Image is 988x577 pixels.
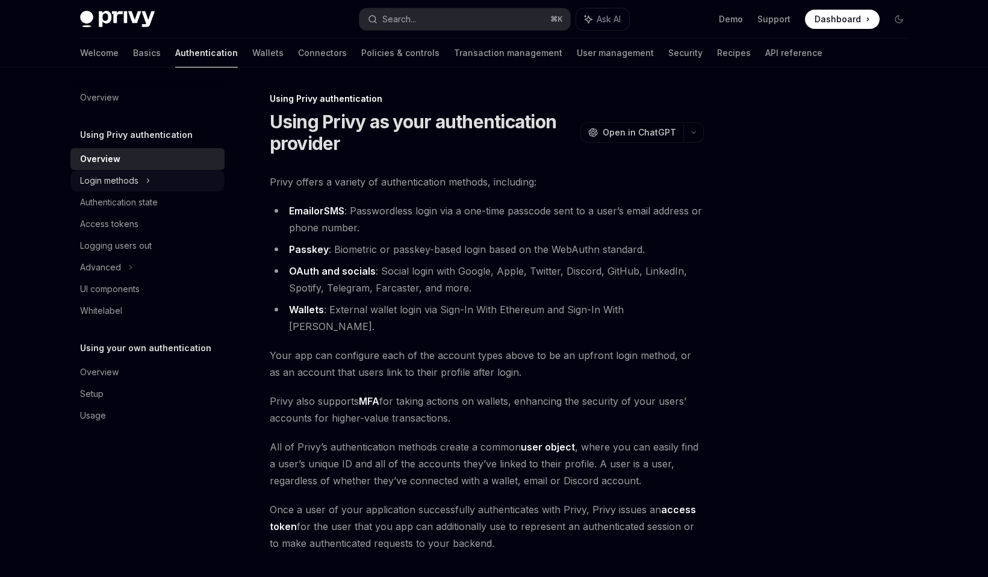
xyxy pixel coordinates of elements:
[175,39,238,67] a: Authentication
[80,365,119,379] div: Overview
[603,126,676,139] span: Open in ChatGPT
[270,173,704,190] span: Privy offers a variety of authentication methods, including:
[289,265,376,278] a: OAuth and socials
[270,347,704,381] span: Your app can configure each of the account types above to be an upfront login method, or as an ac...
[815,13,861,25] span: Dashboard
[270,263,704,296] li: : Social login with Google, Apple, Twitter, Discord, GitHub, LinkedIn, Spotify, Telegram, Farcast...
[80,90,119,105] div: Overview
[289,243,329,256] a: Passkey
[359,8,570,30] button: Search...⌘K
[80,408,106,423] div: Usage
[70,87,225,108] a: Overview
[889,10,909,29] button: Toggle dark mode
[757,13,791,25] a: Support
[270,241,704,258] li: : Biometric or passkey-based login based on the WebAuthn standard.
[80,217,138,231] div: Access tokens
[70,405,225,426] a: Usage
[80,341,211,355] h5: Using your own authentication
[70,278,225,300] a: UI components
[298,39,347,67] a: Connectors
[270,111,576,154] h1: Using Privy as your authentication provider
[270,501,704,552] span: Once a user of your application successfully authenticates with Privy, Privy issues an for the us...
[80,152,120,166] div: Overview
[454,39,562,67] a: Transaction management
[289,205,344,217] strong: or
[805,10,880,29] a: Dashboard
[270,301,704,335] li: : External wallet login via Sign-In With Ethereum and Sign-In With [PERSON_NAME].
[70,235,225,257] a: Logging users out
[70,148,225,170] a: Overview
[252,39,284,67] a: Wallets
[521,441,575,454] a: user object
[289,304,324,316] a: Wallets
[80,304,122,318] div: Whitelabel
[80,128,193,142] h5: Using Privy authentication
[550,14,563,24] span: ⌘ K
[577,39,654,67] a: User management
[70,383,225,405] a: Setup
[270,393,704,426] span: Privy also supports for taking actions on wallets, enhancing the security of your users’ accounts...
[270,93,704,105] div: Using Privy authentication
[80,387,104,401] div: Setup
[80,173,138,188] div: Login methods
[80,282,140,296] div: UI components
[80,11,155,28] img: dark logo
[270,202,704,236] li: : Passwordless login via a one-time passcode sent to a user’s email address or phone number.
[289,205,314,217] a: Email
[70,300,225,322] a: Whitelabel
[80,260,121,275] div: Advanced
[80,195,158,210] div: Authentication state
[576,8,629,30] button: Ask AI
[70,213,225,235] a: Access tokens
[717,39,751,67] a: Recipes
[270,438,704,489] span: All of Privy’s authentication methods create a common , where you can easily find a user’s unique...
[361,39,440,67] a: Policies & controls
[597,13,621,25] span: Ask AI
[324,205,344,217] a: SMS
[80,239,152,253] div: Logging users out
[80,39,119,67] a: Welcome
[359,395,379,408] a: MFA
[382,12,416,27] div: Search...
[70,361,225,383] a: Overview
[765,39,822,67] a: API reference
[133,39,161,67] a: Basics
[70,192,225,213] a: Authentication state
[719,13,743,25] a: Demo
[668,39,703,67] a: Security
[580,122,683,143] button: Open in ChatGPT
